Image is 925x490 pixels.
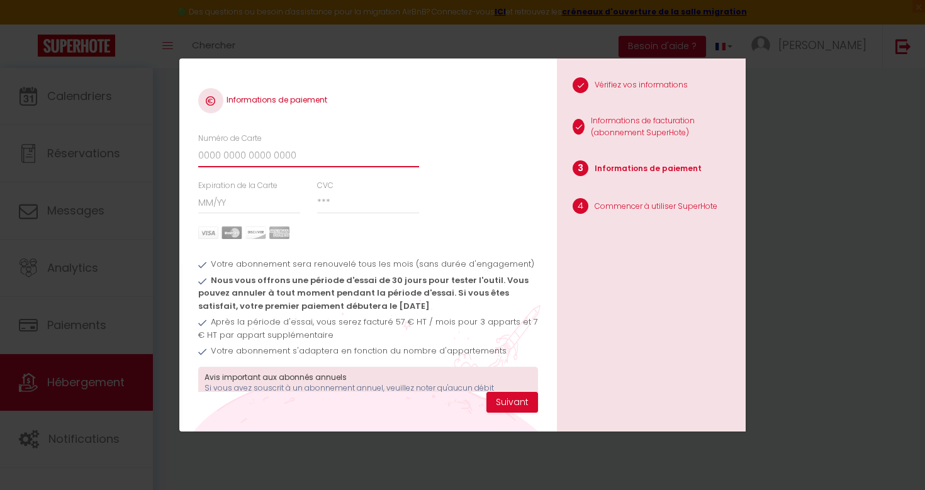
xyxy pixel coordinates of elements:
label: Expiration de la Carte [198,180,277,192]
li: Vérifiez vos informations [557,71,746,103]
label: CVC [317,180,334,192]
li: Informations de paiement [557,154,746,186]
span: 4 [573,198,588,214]
li: Informations de facturation (abonnement SuperHote) [557,109,746,148]
img: carts.png [198,226,289,239]
span: Votre abonnement s'adaptera en fonction du nombre d'appartements [211,345,507,357]
button: Suivant [486,392,538,413]
span: Nous vous offrons une période d'essai de 30 jours pour tester l'outil. Vous pouvez annuler à tout... [198,274,529,312]
label: Numéro de Carte [198,133,262,145]
h3: Avis important aux abonnés annuels [205,373,532,382]
span: 3 [573,160,588,176]
span: Après la période d'essai, vous serez facturé 57 € HT / mois pour 3 apparts et 7 € HT par appart s... [198,316,538,340]
button: Ouvrir le widget de chat LiveChat [10,5,48,43]
input: 0000 0000 0000 0000 [198,145,419,167]
h4: Informations de paiement [198,88,538,113]
li: Commencer à utiliser SuperHote [557,192,746,223]
span: Votre abonnement sera renouvelé tous les mois (sans durée d'engagement) [211,258,534,270]
p: Si vous avez souscrit à un abonnement annuel, veuillez noter qu'aucun débit supplémentaire ne ser... [205,382,532,442]
input: MM/YY [198,191,301,214]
